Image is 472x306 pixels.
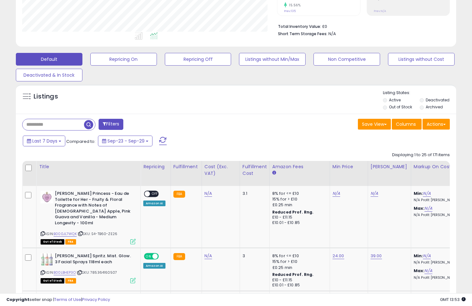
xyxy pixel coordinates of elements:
[272,202,325,208] div: £0.25 min
[272,265,325,271] div: £0.25 min
[414,190,423,196] b: Min:
[358,119,391,130] button: Save View
[414,268,425,274] b: Max:
[396,121,416,127] span: Columns
[423,119,450,130] button: Actions
[411,161,471,186] th: The percentage added to the cost of goods (COGS) that forms the calculator for Min & Max prices.
[16,69,82,81] button: Deactivated & In Stock
[54,231,77,237] a: B000JL7WQK
[41,278,64,284] span: All listings that are currently out of stock and unavailable for purchase on Amazon
[39,163,138,170] div: Title
[41,191,53,203] img: 41WJsYdkRbL._SL40_.jpg
[414,260,466,265] p: N/A Profit [PERSON_NAME]
[6,296,29,303] strong: Copyright
[90,53,157,66] button: Repricing On
[99,119,123,130] button: Filters
[55,191,132,227] b: [PERSON_NAME] Princess - Eau de Toilette for Her - Fruity & Floral Fragrance with Notes of [DEMOG...
[143,163,168,170] div: Repricing
[414,276,466,280] p: N/A Profit [PERSON_NAME]
[278,31,327,36] b: Short Term Storage Fees:
[143,263,165,269] div: Amazon AI
[383,90,456,96] p: Listing States:
[424,268,432,274] a: N/A
[204,190,212,197] a: N/A
[107,138,145,144] span: Sep-23 - Sep-29
[388,53,455,66] button: Listings without Cost
[414,205,425,211] b: Max:
[272,283,325,288] div: £10.01 - £10.85
[389,104,412,110] label: Out of Stock
[54,296,81,303] a: Terms of Use
[272,253,325,259] div: 8% for <= £10
[414,213,466,217] p: N/A Profit [PERSON_NAME]
[272,163,327,170] div: Amazon Fees
[65,239,76,245] span: FBA
[272,209,314,215] b: Reduced Prof. Rng.
[423,190,430,197] a: N/A
[77,270,117,275] span: | SKU: 785364160507
[278,22,445,30] li: £0
[333,163,365,170] div: Min Price
[242,163,267,177] div: Fulfillment Cost
[16,53,82,66] button: Default
[41,253,136,283] div: ASIN:
[173,253,185,260] small: FBA
[287,3,301,8] small: 15.56%
[426,97,449,103] label: Deactivated
[328,31,336,37] span: N/A
[65,278,76,284] span: FBA
[272,220,325,226] div: £10.01 - £10.85
[414,253,423,259] b: Min:
[242,191,265,196] div: 3.1
[66,138,95,144] span: Compared to:
[284,9,296,13] small: Prev: 135
[41,253,53,266] img: 41zjtYqrAUL._SL40_.jpg
[272,196,325,202] div: 15% for > £10
[278,24,321,29] b: Total Inventory Value:
[54,270,76,275] a: B00LBHEP3O
[41,191,136,244] div: ASIN:
[414,163,469,170] div: Markup on Cost
[423,253,430,259] a: N/A
[55,253,132,266] b: [PERSON_NAME] Spritz. Mist. Glow. 3 Facial Sprays 118ml each
[173,163,199,170] div: Fulfillment
[371,190,378,197] a: N/A
[371,163,408,170] div: [PERSON_NAME]
[392,152,450,158] div: Displaying 1 to 25 of 171 items
[78,231,117,236] span: | SKU: S4-TB60-ZE26
[6,297,110,303] div: seller snap | |
[23,136,65,146] button: Last 7 Days
[392,119,422,130] button: Columns
[173,191,185,198] small: FBA
[204,163,237,177] div: Cost (Exc. VAT)
[272,215,325,220] div: £10 - £11.15
[333,190,340,197] a: N/A
[143,201,165,206] div: Amazon AI
[242,253,265,259] div: 3
[158,254,168,259] span: OFF
[82,296,110,303] a: Privacy Policy
[98,136,152,146] button: Sep-23 - Sep-29
[150,191,160,197] span: OFF
[389,97,401,103] label: Active
[204,253,212,259] a: N/A
[374,9,386,13] small: Prev: N/A
[272,170,276,176] small: Amazon Fees.
[371,253,382,259] a: 39.00
[426,104,443,110] label: Archived
[440,296,466,303] span: 2025-10-7 13:53 GMT
[34,92,58,101] h5: Listings
[424,205,432,212] a: N/A
[272,272,314,277] b: Reduced Prof. Rng.
[272,277,325,283] div: £10 - £11.15
[32,138,57,144] span: Last 7 Days
[145,254,152,259] span: ON
[41,239,64,245] span: All listings that are currently out of stock and unavailable for purchase on Amazon
[272,191,325,196] div: 8% for <= £10
[239,53,306,66] button: Listings without Min/Max
[314,53,380,66] button: Non Competitive
[165,53,231,66] button: Repricing Off
[414,198,466,202] p: N/A Profit [PERSON_NAME]
[272,259,325,265] div: 15% for > £10
[333,253,344,259] a: 24.00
